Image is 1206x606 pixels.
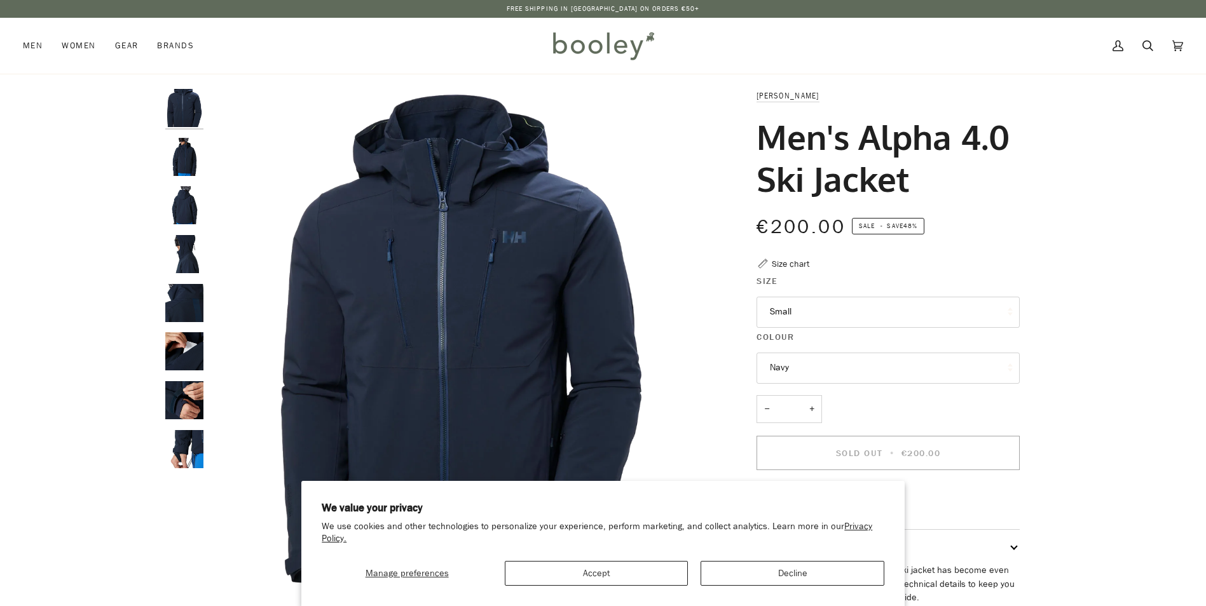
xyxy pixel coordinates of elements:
img: Helly Hansen Men's Alpha 4.0 Jacket Navy - Booley Galway [165,430,203,468]
button: Navy [757,353,1020,384]
h2: We value your privacy [322,501,884,515]
span: Sold Out [836,447,882,459]
span: Save [852,218,924,234]
button: Manage preferences [322,561,492,586]
input: Quantity [757,395,822,424]
img: Booley [547,27,659,64]
img: Helly Hansen Men&#39;s Alpha 4.0 Ski Jacket Navy - Booley Galway [210,89,713,591]
img: Helly Hansen Men's Alpha 4.0 Jacket Navy - Booley Galway [165,284,203,322]
a: Privacy Policy. [322,520,872,544]
span: €200.00 [757,214,846,240]
span: Gear [115,39,139,52]
span: 48% [903,221,917,231]
em: • [877,221,887,231]
img: Helly Hansen Men's Alpha 4.0 Jacket Navy - Booley Galway [165,235,203,273]
a: Gear [106,18,148,74]
button: Small [757,297,1020,328]
img: Helly Hansen Men's Alpha 4.0 Jacket Navy - Booley Galway [165,186,203,224]
span: Sale [859,221,875,231]
a: [PERSON_NAME] [757,90,819,101]
span: Brands [157,39,194,52]
a: Brands [147,18,203,74]
span: €200.00 [901,447,941,459]
img: Helly Hansen Men's Alpha 4.0 Jacket Navy - Booley Galway [165,381,203,419]
h1: Men's Alpha 4.0 Ski Jacket [757,116,1010,199]
div: Size chart [772,257,809,271]
button: Accept [505,561,688,586]
p: We use cookies and other technologies to personalize your experience, perform marketing, and coll... [322,521,884,545]
a: Men [23,18,52,74]
button: + [802,395,822,424]
div: Helly Hansen Men's Alpha 4.0 Ski Jacket Navy - Booley Galway [210,89,713,591]
button: Sold Out • €200.00 [757,436,1020,470]
p: Free Shipping in [GEOGRAPHIC_DATA] on Orders €50+ [507,4,700,14]
a: Women [52,18,105,74]
span: Men [23,39,43,52]
span: Colour [757,330,794,344]
img: Helly Hansen Men's Alpha 4.0 Ski Jacket Navy - Booley Galway [165,89,203,127]
button: Decline [701,561,884,586]
span: Women [62,39,95,52]
span: Manage preferences [366,567,449,579]
span: • [886,447,898,459]
button: − [757,395,777,424]
span: Size [757,274,778,288]
img: Helly Hansen Men's Alpha 4.0 Jacket Navy - Booley Galway [165,332,203,370]
img: Helly Hansen Men's Alpha 4.0 Ski Jacket Navy - Booley Galway [165,138,203,176]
